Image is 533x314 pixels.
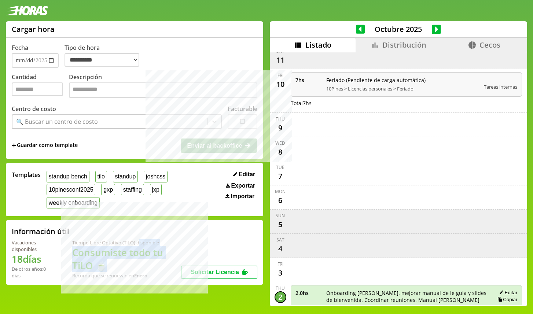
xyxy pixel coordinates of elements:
div: 🔍 Buscar un centro de costo [16,118,98,126]
div: Sat [276,237,284,243]
span: Octubre 2025 [365,24,432,34]
span: Solicitar Licencia [191,269,239,275]
span: Exportar [231,182,255,189]
span: Feriado (Pendiente de carga automática) [326,77,479,84]
div: 3 [275,267,286,279]
span: Importar [231,193,254,200]
div: scrollable content [270,52,527,305]
span: Editar [239,171,255,178]
label: Fecha [12,44,28,52]
span: 7 hs [295,77,321,84]
span: 10Pines > Licencias personales > Feriado [326,85,479,92]
button: standup [113,171,138,182]
div: 2 [275,291,286,303]
button: Exportar [224,182,257,189]
textarea: Descripción [69,82,257,98]
h1: Cargar hora [12,24,55,34]
label: Centro de costo [12,105,56,113]
h2: Información útil [12,226,69,236]
span: +Guardar como template [12,141,78,149]
div: 7 [275,170,286,182]
div: Thu [276,285,285,291]
div: De otros años: 0 días [12,266,55,279]
button: joshcss [144,171,168,182]
div: Mon [275,188,286,195]
button: jxp [150,184,162,195]
label: Cantidad [12,73,69,100]
button: Copiar [495,296,517,303]
div: 4 [275,243,286,255]
button: Editar [497,289,517,296]
div: Sun [276,213,285,219]
label: Descripción [69,73,257,100]
label: Tipo de hora [65,44,145,68]
button: staffing [121,184,144,195]
div: Recordá que se renuevan en [72,272,181,279]
span: Templates [12,171,41,179]
b: Enero [134,272,147,279]
button: Solicitar Licencia [181,266,257,279]
div: Tue [276,164,284,170]
span: + [12,141,16,149]
div: Tiempo Libre Optativo (TiLO) disponible [72,239,181,246]
button: standup bench [47,171,89,182]
span: 2.0 hs [295,289,321,296]
div: 11 [275,54,286,66]
div: Fri [277,72,283,78]
h1: 18 días [12,252,55,266]
div: 8 [275,146,286,158]
button: 10pinesconf2025 [47,184,95,195]
div: Vacaciones disponibles [12,239,55,252]
span: Cecos [479,40,500,50]
span: Onboarding [PERSON_NAME], mejorar manual de le guia y slides de bienvenida. Coordinar reuniones, ... [326,289,487,310]
button: weekly onboarding [47,197,100,208]
span: Tareas internas [484,84,517,90]
button: tilo [95,171,107,182]
button: Editar [231,171,257,178]
select: Tipo de hora [65,53,139,67]
div: Total 7 hs [291,100,522,107]
div: Wed [275,140,285,146]
img: logotipo [6,6,48,15]
div: 5 [275,219,286,230]
div: 10 [275,78,286,90]
div: Fri [277,261,283,267]
button: gxp [101,184,115,195]
label: Facturable [228,105,257,113]
span: Listado [305,40,331,50]
h1: Consumiste todo tu TiLO 🍵 [72,246,181,272]
input: Cantidad [12,82,63,96]
div: Thu [276,116,285,122]
span: Distribución [382,40,426,50]
div: 9 [275,122,286,134]
div: 6 [275,195,286,206]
